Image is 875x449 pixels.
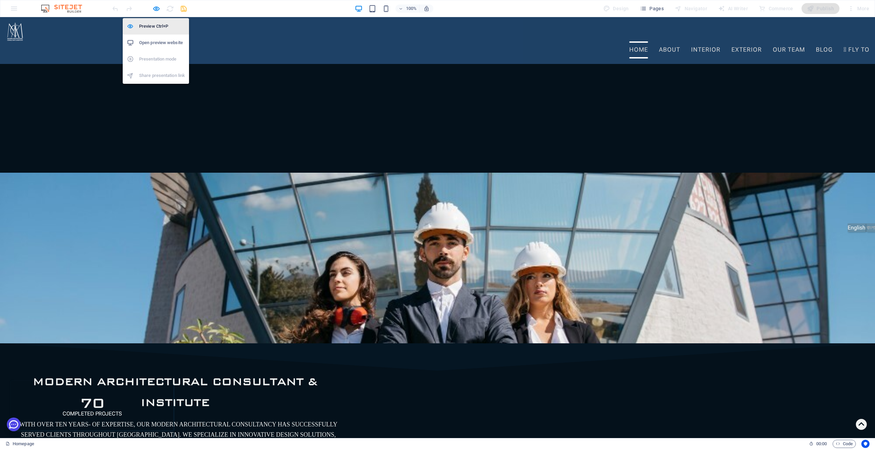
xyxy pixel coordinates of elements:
[691,24,721,41] a: Interior
[406,4,417,13] h6: 100%
[640,5,664,12] span: Pages
[731,24,762,41] a: Exterior
[844,24,870,41] a: 𓆦 Fly to
[139,39,185,47] h6: Open preview website
[816,440,827,448] span: 00 00
[395,4,420,13] button: 100%
[629,24,648,41] a: Home
[39,4,91,13] img: Editor Logo
[848,206,865,215] a: English
[773,24,805,41] a: Our Team
[866,206,875,215] a: বাংলা
[821,441,822,446] span: :
[833,440,856,448] button: Code
[5,5,870,24] a: HomePage
[5,440,34,448] a: Click to cancel selection. Double-click to open Pages
[423,5,430,12] i: On resize automatically adjust zoom level to fit chosen device.
[637,3,667,14] button: Pages
[816,24,833,41] a: Blog
[139,22,185,30] h6: Preview Ctrl+P
[861,440,870,448] button: Usercentrics
[836,440,853,448] span: Code
[7,400,21,414] button: Toggle chat menu
[601,3,632,14] div: Design (Ctrl+Alt+Y)
[659,24,680,41] a: About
